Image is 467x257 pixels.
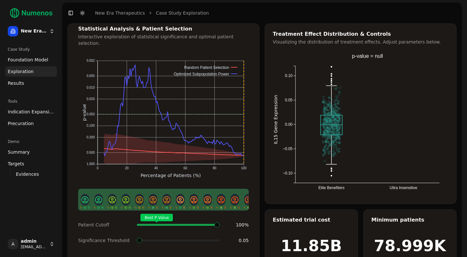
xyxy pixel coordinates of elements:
span: Summary [8,149,30,155]
text: −0.05 [283,147,293,151]
a: Indication Expansion [5,107,57,117]
a: Foundation Model [5,55,57,65]
div: Interactive exploration of statistical significance and optimal patient selection. [78,33,249,46]
text: 0.00 [285,122,293,127]
div: Demo [5,136,57,147]
span: Best P Value [140,214,173,221]
text: Random Patient Selection [184,65,229,70]
text: 0.05 [285,98,293,102]
a: Targets [5,159,57,169]
div: 100 % [225,222,249,228]
text: Elite Benefiters [318,186,345,190]
a: Precuration [5,118,57,129]
a: New Era Therapeutics [95,10,145,16]
a: Summary [5,147,57,157]
span: Indication Expansion [8,109,54,115]
button: Aadmin[EMAIL_ADDRESS] [5,236,57,252]
span: New Era Therapeutics [21,28,47,34]
a: Evidences [13,170,49,179]
text: 0 [97,166,99,170]
text: p-value = null [352,53,383,59]
h1: 11.85B [281,238,342,253]
span: Evidences [16,171,39,177]
div: Visualizing the distribution of treatment effects. Adjust parameters below. [273,39,449,45]
text: 0.500 [87,151,95,154]
nav: breadcrumb [95,10,209,16]
text: 100 [241,166,247,170]
a: Exploration [5,66,57,77]
text: 0.020 [87,97,95,101]
div: Statistical Analysis & Patient Selection [78,26,249,32]
span: admin [21,238,47,244]
text: −0.10 [283,171,293,175]
a: Case Study Exploration [156,10,209,16]
text: 0.005 [87,74,95,78]
div: Tools [5,96,57,107]
text: 80 [213,166,217,170]
text: 0.050 [87,112,95,116]
div: Treatment Effect Distribution & Controls [273,32,449,37]
span: Targets [8,161,24,167]
text: p-value [82,104,87,121]
text: Percentage of Patients (%) [141,173,201,178]
text: 1.000 [87,162,95,166]
span: Results [8,80,24,86]
a: Results [5,78,57,88]
img: Numenos [5,5,57,21]
div: Case Study [5,44,57,55]
text: 0.200 [87,135,95,139]
text: IL15 Gene Expression [273,95,278,144]
span: Foundation Model [8,57,48,63]
text: Optimized Subpopulation Power [174,72,229,76]
text: 20 [125,166,129,170]
span: [EMAIL_ADDRESS] [21,244,47,250]
span: Exploration [8,68,34,75]
text: 0.100 [87,124,95,128]
div: Patient Cutoff [78,222,132,228]
text: 40 [154,166,158,170]
span: Precuration [8,120,34,127]
text: 0.010 [87,86,95,89]
text: 0.10 [285,73,293,78]
span: A [8,239,18,249]
text: 60 [184,166,187,170]
button: New Era Therapeutics [5,23,57,39]
div: 0.05 [225,237,249,244]
text: Ultra Insensitive [389,186,417,190]
h1: 78.999K [374,238,446,253]
div: Significance Threshold [78,237,132,244]
text: 0.002 [87,59,95,62]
